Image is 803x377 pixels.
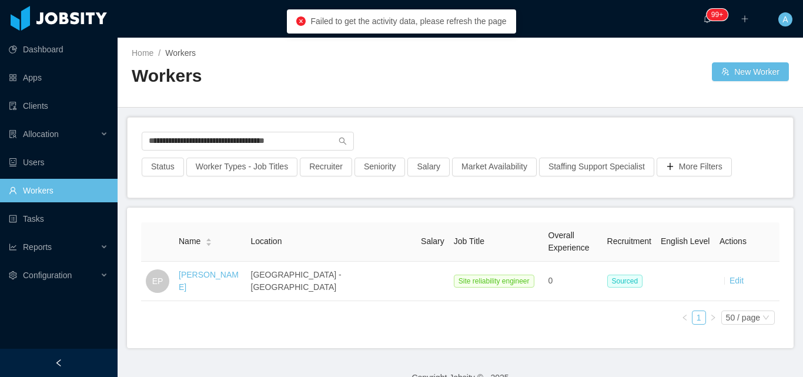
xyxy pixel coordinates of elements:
[454,236,484,246] span: Job Title
[132,64,460,88] h2: Workers
[23,271,72,280] span: Configuration
[158,48,160,58] span: /
[712,62,789,81] button: icon: usergroup-addNew Worker
[782,12,788,26] span: A
[206,237,212,241] i: icon: caret-up
[661,236,710,246] span: English Level
[165,48,196,58] span: Workers
[548,231,590,252] span: Overall Experience
[681,314,688,321] i: icon: left
[407,158,450,176] button: Salary
[9,179,108,202] a: icon: userWorkers
[607,236,651,246] span: Recruitment
[310,16,506,26] span: Failed to get the activity data, please refresh the page
[9,66,108,89] a: icon: appstoreApps
[421,236,444,246] span: Salary
[152,269,163,293] span: EP
[9,243,17,251] i: icon: line-chart
[206,241,212,245] i: icon: caret-down
[707,9,728,21] sup: 161
[9,38,108,61] a: icon: pie-chartDashboard
[142,158,184,176] button: Status
[296,16,306,26] i: icon: close-circle
[205,236,212,245] div: Sort
[703,15,711,23] i: icon: bell
[186,158,297,176] button: Worker Types - Job Titles
[339,137,347,145] i: icon: search
[539,158,654,176] button: Staffing Support Specialist
[706,311,720,325] li: Next Page
[9,207,108,231] a: icon: profileTasks
[726,311,760,324] div: 50 / page
[762,314,769,322] i: icon: down
[692,311,706,325] li: 1
[251,236,282,246] span: Location
[300,158,352,176] button: Recruiter
[657,158,732,176] button: icon: plusMore Filters
[9,130,17,138] i: icon: solution
[9,271,17,279] i: icon: setting
[354,158,405,176] button: Seniority
[9,151,108,174] a: icon: robotUsers
[179,235,200,248] span: Name
[741,15,749,23] i: icon: plus
[692,311,705,324] a: 1
[710,314,717,321] i: icon: right
[23,242,52,252] span: Reports
[607,275,643,288] span: Sourced
[544,262,603,301] td: 0
[179,270,239,292] a: [PERSON_NAME]
[9,94,108,118] a: icon: auditClients
[730,276,744,285] a: Edit
[678,311,692,325] li: Previous Page
[720,236,747,246] span: Actions
[246,262,417,301] td: [GEOGRAPHIC_DATA] - [GEOGRAPHIC_DATA]
[452,158,537,176] button: Market Availability
[132,48,153,58] a: Home
[23,129,59,139] span: Allocation
[454,275,534,288] span: Site reliability engineer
